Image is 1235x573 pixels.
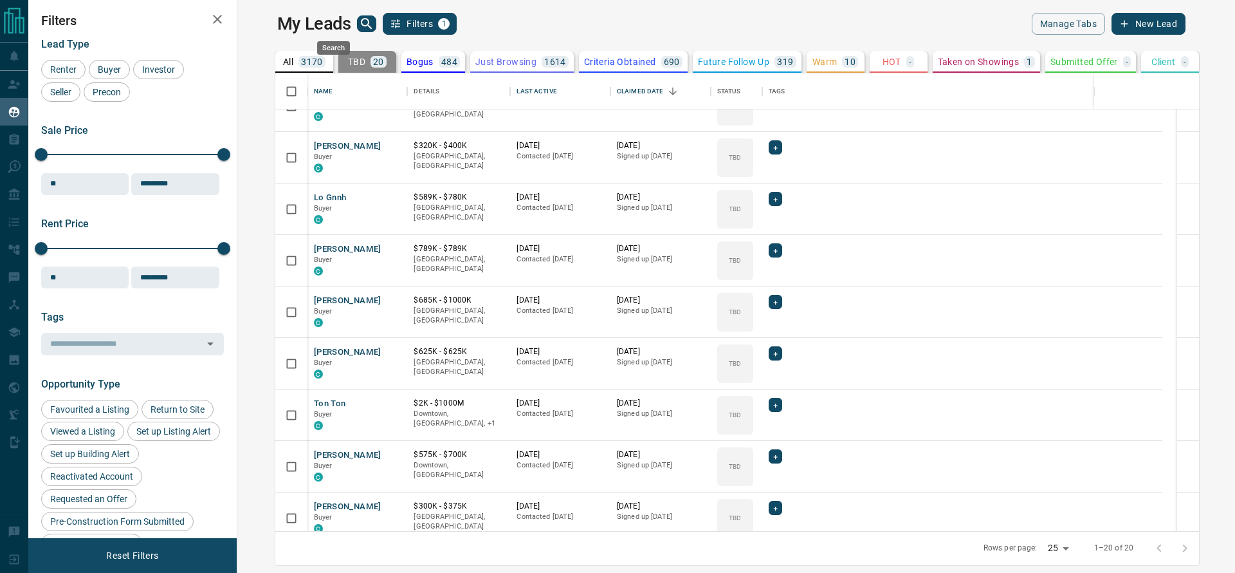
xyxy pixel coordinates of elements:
[41,467,142,486] div: Reactivated Account
[314,346,381,359] button: [PERSON_NAME]
[717,73,741,109] div: Status
[307,73,408,109] div: Name
[1184,57,1186,66] p: -
[517,73,556,109] div: Last Active
[845,57,855,66] p: 10
[98,545,167,567] button: Reset Filters
[439,19,448,28] span: 1
[314,153,333,161] span: Buyer
[314,462,333,470] span: Buyer
[1126,57,1128,66] p: -
[617,398,704,409] p: [DATE]
[41,512,194,531] div: Pre-Construction Form Submitted
[517,449,604,460] p: [DATE]
[414,73,439,109] div: Details
[773,244,778,257] span: +
[373,57,384,66] p: 20
[762,73,1162,109] div: Tags
[314,295,381,307] button: [PERSON_NAME]
[769,243,782,258] div: +
[769,192,782,206] div: +
[769,398,782,412] div: +
[517,151,604,162] p: Contacted [DATE]
[41,444,139,464] div: Set up Building Alert
[314,513,333,521] span: Buyer
[201,335,219,353] button: Open
[348,57,365,66] p: TBD
[517,192,604,203] p: [DATE]
[46,64,81,75] span: Renter
[46,471,138,482] span: Reactivated Account
[1094,543,1133,554] p: 1–20 of 20
[617,151,704,162] p: Signed up [DATE]
[617,357,704,368] p: Signed up [DATE]
[769,73,785,109] div: Tags
[314,370,323,379] div: condos.ca
[698,57,769,66] p: Future Follow Up
[729,153,741,162] p: TBD
[93,64,125,75] span: Buyer
[314,501,381,513] button: [PERSON_NAME]
[146,404,209,415] span: Return to Site
[517,346,604,357] p: [DATE]
[41,13,224,28] h2: Filters
[314,73,333,109] div: Name
[414,409,504,429] p: Toronto
[127,422,220,441] div: Set up Listing Alert
[617,73,664,109] div: Claimed Date
[1050,57,1118,66] p: Submitted Offer
[414,357,504,377] p: [GEOGRAPHIC_DATA], [GEOGRAPHIC_DATA]
[610,73,711,109] div: Claimed Date
[41,60,86,79] div: Renter
[441,57,457,66] p: 484
[517,460,604,471] p: Contacted [DATE]
[41,82,80,102] div: Seller
[314,398,346,410] button: Ton Ton
[617,203,704,213] p: Signed up [DATE]
[729,204,741,214] p: TBD
[89,60,130,79] div: Buyer
[773,399,778,411] span: +
[314,164,323,173] div: condos.ca
[314,473,323,482] div: condos.ca
[773,193,778,205] span: +
[138,64,179,75] span: Investor
[769,346,782,361] div: +
[617,409,704,419] p: Signed up [DATE]
[414,449,504,460] p: $575K - $700K
[617,295,704,306] p: [DATE]
[414,192,504,203] p: $589K - $780K
[314,449,381,462] button: [PERSON_NAME]
[1043,539,1074,558] div: 25
[617,501,704,512] p: [DATE]
[46,449,134,459] span: Set up Building Alert
[617,192,704,203] p: [DATE]
[617,306,704,316] p: Signed up [DATE]
[414,346,504,357] p: $625K - $625K
[617,460,704,471] p: Signed up [DATE]
[84,82,130,102] div: Precon
[283,57,293,66] p: All
[769,295,782,309] div: +
[414,398,504,409] p: $2K - $1000M
[414,140,504,151] p: $320K - $400K
[517,140,604,151] p: [DATE]
[729,462,741,471] p: TBD
[314,307,333,315] span: Buyer
[517,203,604,213] p: Contacted [DATE]
[357,15,376,32] button: search button
[132,426,215,437] span: Set up Listing Alert
[729,513,741,523] p: TBD
[46,426,120,437] span: Viewed a Listing
[769,449,782,464] div: +
[938,57,1020,66] p: Taken on Showings
[41,400,138,419] div: Favourited a Listing
[544,57,566,66] p: 1614
[46,404,134,415] span: Favourited a Listing
[769,140,782,155] div: +
[617,512,704,522] p: Signed up [DATE]
[46,87,76,97] span: Seller
[414,243,504,254] p: $789K - $789K
[314,410,333,418] span: Buyer
[41,311,64,323] span: Tags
